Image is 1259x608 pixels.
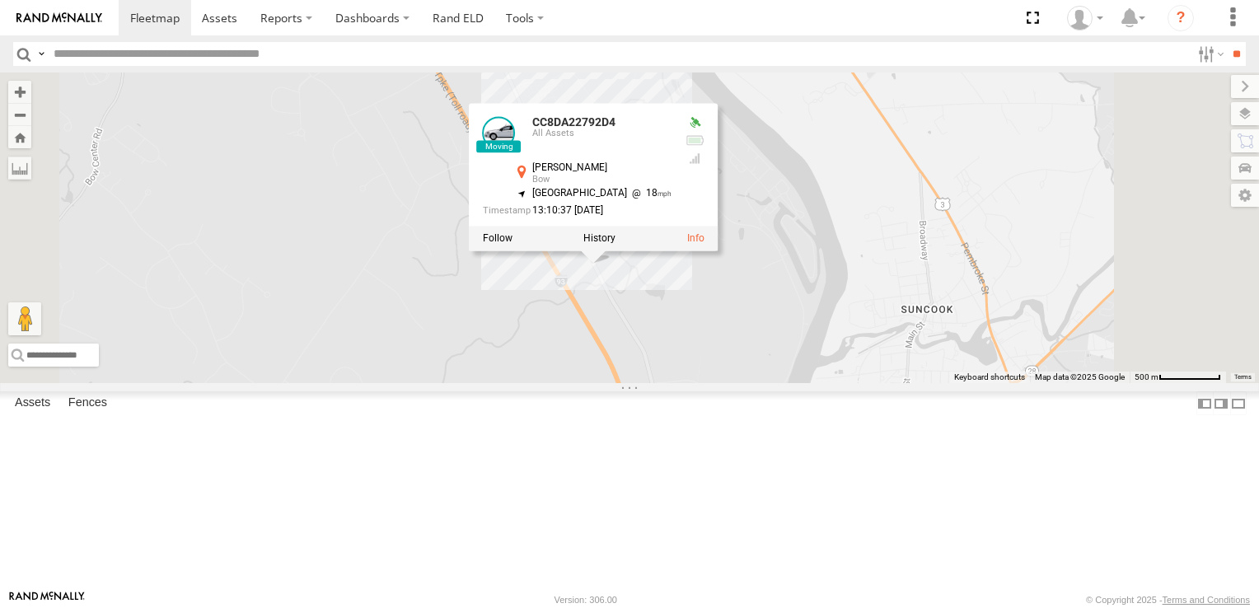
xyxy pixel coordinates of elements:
[1086,595,1250,605] div: © Copyright 2025 -
[16,12,102,24] img: rand-logo.svg
[1168,5,1194,31] i: ?
[532,187,627,199] span: [GEOGRAPHIC_DATA]
[1234,373,1252,380] a: Terms (opens in new tab)
[9,592,85,608] a: Visit our Website
[1061,6,1109,30] div: Peter Sylvestre
[532,115,615,129] a: CC8DA22792D4
[8,157,31,180] label: Measure
[627,187,672,199] span: 18
[687,232,704,244] a: View Asset Details
[483,232,512,244] label: Realtime tracking of Asset
[685,133,704,147] div: No battery health information received from this device.
[1135,372,1158,381] span: 500 m
[8,302,41,335] button: Drag Pegman onto the map to open Street View
[583,232,615,244] label: View Asset History
[685,152,704,165] div: GSM Signal = 4
[8,126,31,148] button: Zoom Home
[1196,391,1213,415] label: Dock Summary Table to the Left
[954,372,1025,383] button: Keyboard shortcuts
[555,595,617,605] div: Version: 306.00
[35,42,48,66] label: Search Query
[532,162,672,173] div: [PERSON_NAME]
[8,81,31,103] button: Zoom in
[1213,391,1229,415] label: Dock Summary Table to the Right
[60,392,115,415] label: Fences
[685,116,704,129] div: Valid GPS Fix
[1191,42,1227,66] label: Search Filter Options
[7,392,59,415] label: Assets
[1130,372,1226,383] button: Map Scale: 500 m per 72 pixels
[483,205,672,216] div: Date/time of location update
[1230,391,1247,415] label: Hide Summary Table
[8,103,31,126] button: Zoom out
[1163,595,1250,605] a: Terms and Conditions
[1231,184,1259,207] label: Map Settings
[1035,372,1125,381] span: Map data ©2025 Google
[532,175,672,185] div: Bow
[483,116,516,149] a: View Asset Details
[532,129,672,138] div: All Assets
